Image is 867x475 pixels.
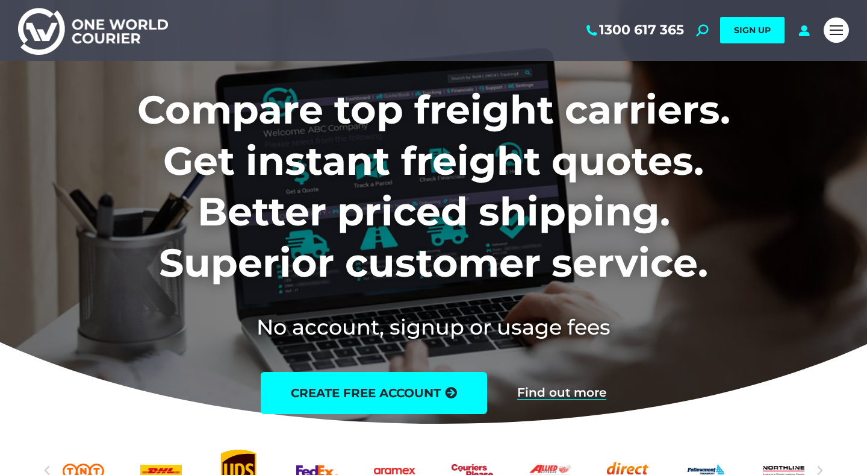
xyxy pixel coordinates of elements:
[517,386,606,400] a: Find out more
[18,6,168,55] img: One World Courier
[584,22,684,38] a: 1300 617 365
[58,312,810,342] h2: No account, signup or usage fees
[824,17,849,43] a: Mobile menu icon
[261,372,487,414] a: create free account
[58,84,810,288] h1: Compare top freight carriers. Get instant freight quotes. Better priced shipping. Superior custom...
[720,17,785,43] a: SIGN UP
[734,25,771,36] span: SIGN UP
